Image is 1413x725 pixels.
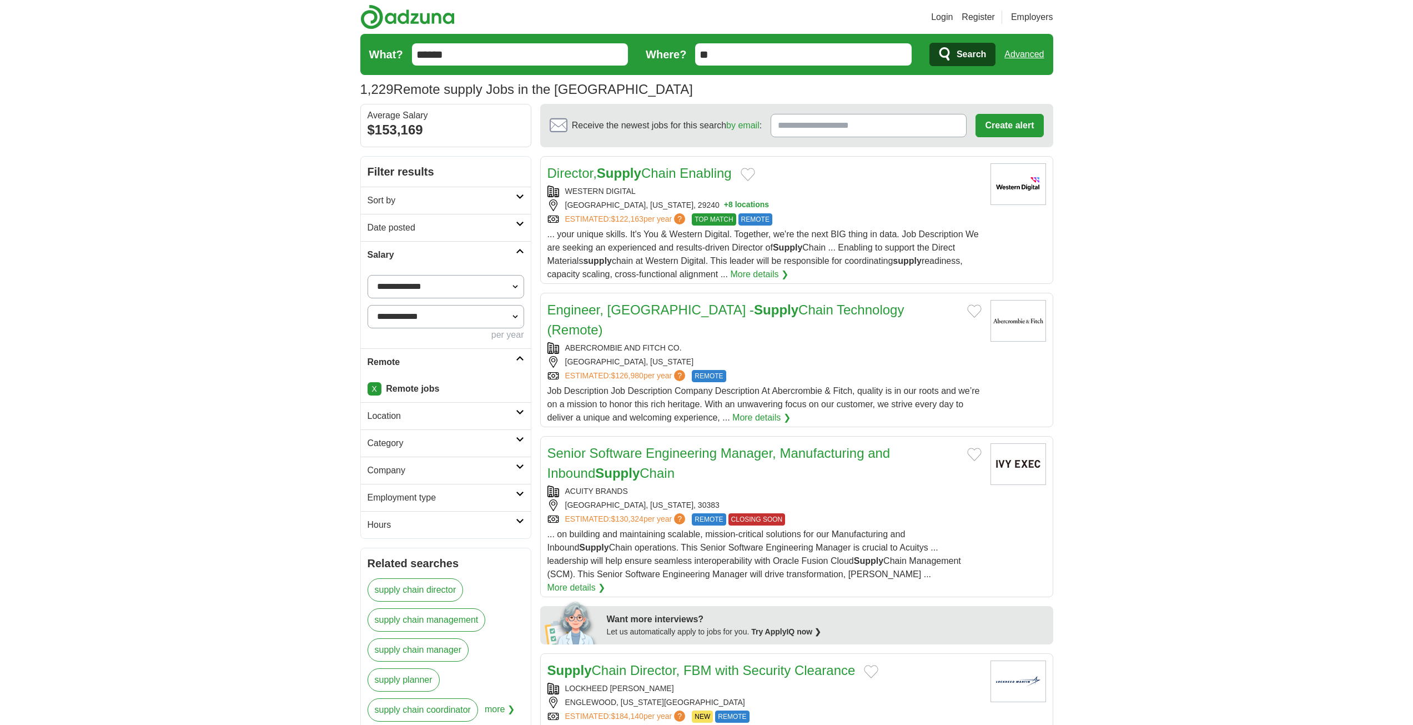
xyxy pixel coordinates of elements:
strong: Supply [595,466,640,481]
h2: Employment type [368,491,516,504]
h2: Filter results [361,157,531,187]
a: Employment type [361,484,531,511]
div: per year [368,328,524,342]
span: $122,163 [611,214,643,223]
a: by email [726,121,760,130]
span: ? [674,513,685,524]
strong: Supply [579,543,609,552]
span: REMOTE [738,213,772,226]
label: What? [369,46,403,63]
span: ... on building and maintaining scalable, mission-critical solutions for our Manufacturing and In... [547,529,961,579]
strong: supply [893,256,922,266]
img: Adzuna logo [360,4,455,29]
a: ESTIMATED:$130,324per year? [565,513,688,526]
strong: Supply [754,302,798,317]
label: Where? [646,46,686,63]
img: Abercrombie & Fitch logo [990,300,1046,342]
a: More details ❯ [547,581,606,594]
h2: Hours [368,518,516,532]
a: WESTERN DIGITAL [565,187,636,196]
button: +8 locations [724,199,769,211]
span: $126,980 [611,371,643,380]
span: REMOTE [692,370,726,382]
a: Company [361,457,531,484]
div: Want more interviews? [607,613,1047,626]
h2: Remote [368,356,516,369]
div: Average Salary [368,111,524,120]
div: [GEOGRAPHIC_DATA], [US_STATE], 30383 [547,499,982,511]
a: Remote [361,348,531,376]
a: supply planner [368,668,440,692]
a: Login [931,11,953,24]
img: apply-iq-scientist.png [545,600,599,644]
div: ACUITY BRANDS [547,486,982,497]
strong: Supply [854,556,883,566]
a: Director,SupplyChain Enabling [547,166,732,181]
a: supply chain manager [368,638,469,662]
span: CLOSING SOON [728,513,786,526]
a: supply chain director [368,578,464,602]
strong: Supply [597,166,641,181]
a: ESTIMATED:$122,163per year? [565,213,688,226]
a: Hours [361,511,531,538]
h1: Remote supply Jobs in the [GEOGRAPHIC_DATA] [360,82,693,97]
button: Create alert [975,114,1043,137]
strong: supply [583,256,612,266]
a: More details ❯ [730,268,788,281]
span: $184,140 [611,712,643,721]
span: Job Description Job Description Company Description At Abercrombie & Fitch, quality is in our roo... [547,386,980,422]
a: Register [962,11,995,24]
button: Add to favorite jobs [864,665,878,678]
button: Add to favorite jobs [967,304,982,318]
a: Employers [1011,11,1053,24]
h2: Location [368,409,516,423]
strong: Supply [773,243,802,252]
strong: Remote jobs [386,384,439,393]
a: LOCKHEED [PERSON_NAME] [565,684,674,693]
a: Try ApplyIQ now ❯ [751,627,821,636]
a: Salary [361,241,531,268]
span: Receive the newest jobs for this search : [572,119,762,132]
h2: Date posted [368,221,516,234]
span: TOP MATCH [692,213,736,226]
span: REMOTE [715,711,749,723]
span: + [724,199,728,211]
div: ENGLEWOOD, [US_STATE][GEOGRAPHIC_DATA] [547,697,982,708]
h2: Category [368,437,516,450]
a: Location [361,402,531,429]
div: $153,169 [368,120,524,140]
a: Sort by [361,187,531,214]
a: ESTIMATED:$126,980per year? [565,370,688,382]
span: 1,229 [360,79,394,99]
div: [GEOGRAPHIC_DATA], [US_STATE], 29240 [547,199,982,211]
a: ESTIMATED:$184,140per year? [565,711,688,723]
button: Search [929,43,995,66]
img: Western Digital logo [990,163,1046,205]
h2: Sort by [368,194,516,207]
a: More details ❯ [732,411,791,424]
span: ? [674,213,685,224]
h2: Company [368,464,516,477]
button: Add to favorite jobs [741,168,755,181]
span: ? [674,711,685,722]
span: REMOTE [692,513,726,526]
h2: Related searches [368,555,524,572]
img: Lockheed Martin logo [990,661,1046,702]
span: ... your unique skills. It's You & Western Digital. Together, we're the next BIG thing in data. J... [547,229,979,279]
a: ABERCROMBIE AND FITCH CO. [565,343,682,352]
div: Let us automatically apply to jobs for you. [607,626,1047,638]
a: Senior Software Engineering Manager, Manufacturing and InboundSupplyChain [547,446,891,481]
button: Add to favorite jobs [967,448,982,461]
strong: Supply [547,663,592,678]
a: supply chain coordinator [368,698,478,722]
a: X [368,382,381,396]
span: NEW [692,711,713,723]
h2: Salary [368,248,516,262]
a: Engineer, [GEOGRAPHIC_DATA] -SupplyChain Technology (Remote) [547,302,904,337]
span: Search [957,43,986,66]
a: Date posted [361,214,531,241]
a: SupplyChain Director, FBM with Security Clearance [547,663,856,678]
a: Category [361,429,531,457]
div: [GEOGRAPHIC_DATA], [US_STATE] [547,356,982,368]
a: Advanced [1004,43,1044,66]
